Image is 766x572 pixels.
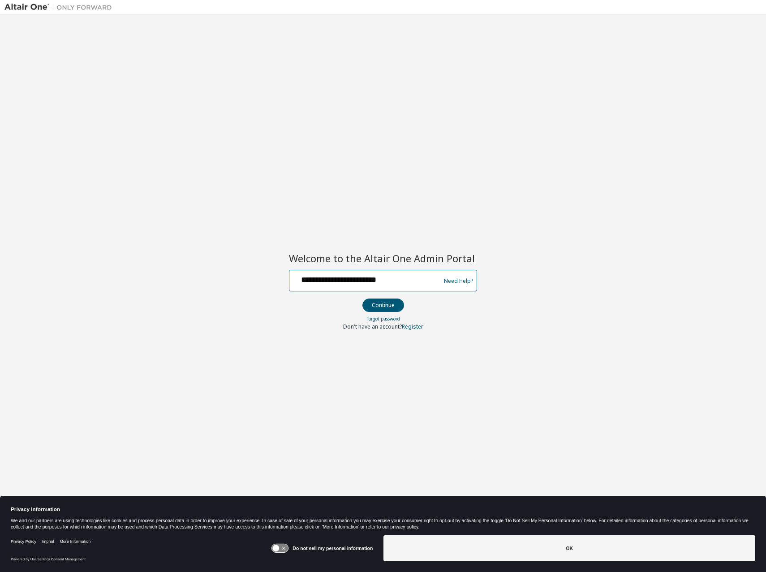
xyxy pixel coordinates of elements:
h2: Welcome to the Altair One Admin Portal [289,252,477,264]
keeper-lock: Open Keeper Popup [421,273,432,284]
button: Continue [362,299,404,312]
span: Don't have an account? [343,323,402,330]
img: Altair One [4,3,116,12]
a: Forgot password [366,316,400,322]
a: Register [402,323,423,330]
